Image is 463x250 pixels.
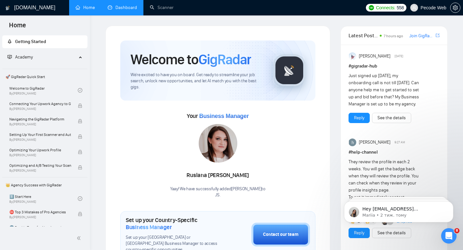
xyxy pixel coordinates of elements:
[349,72,422,108] div: Just signed up [DATE], my onboarding call is not till [DATE]. Can anyone help me to get started t...
[354,229,364,237] a: Reply
[349,158,422,215] div: They review the profile in each 2 weeks. You will get the badge back when they will review the pr...
[150,5,174,10] a: searchScanner
[9,169,71,173] span: By [PERSON_NAME]
[198,51,251,68] span: GigRadar
[441,228,457,244] iframe: Intercom live chat
[131,51,251,68] h1: Welcome to
[126,224,172,231] span: Business Manager
[9,215,71,219] span: By [PERSON_NAME]
[9,83,78,97] a: Welcome to GigRadarBy[PERSON_NAME]
[334,188,463,233] iframe: Intercom notifications повідомлення
[7,54,33,60] span: Academy
[349,149,440,156] h1: # help-channel
[131,72,263,90] span: We're excited to have you on board. Get ready to streamline your job search, unlock new opportuni...
[199,124,237,163] img: 1686860256935-51.jpg
[78,212,82,216] span: lock
[76,5,95,10] a: homeHome
[409,32,434,40] a: Join GigRadar Slack Community
[7,55,12,59] span: fund-projection-screen
[187,112,249,120] span: Your
[349,52,357,60] img: Anisuzzaman Khan
[15,54,33,60] span: Academy
[9,131,71,138] span: Setting Up Your First Scanner and Auto-Bidder
[9,116,71,122] span: Navigating the GigRadar Platform
[369,5,374,10] img: upwork-logo.png
[377,229,406,237] a: See the details
[5,3,10,13] img: logo
[349,113,370,123] button: Reply
[78,88,82,93] span: check-circle
[454,228,459,233] span: 8
[377,114,406,121] a: See the details
[7,39,12,44] span: rocket
[436,33,440,38] span: export
[354,114,364,121] a: Reply
[359,53,390,60] span: [PERSON_NAME]
[359,139,390,146] span: [PERSON_NAME]
[397,4,404,11] span: 558
[3,70,87,83] span: 🚀 GigRadar Quick Start
[78,119,82,123] span: lock
[395,53,403,59] span: [DATE]
[412,5,416,10] span: user
[349,63,440,70] h1: # gigradar-hub
[450,3,460,13] button: setting
[395,139,405,145] span: 9:27 AM
[9,209,71,215] span: ⛔ Top 3 Mistakes of Pro Agencies
[263,231,298,238] div: Contact our team
[78,103,82,108] span: lock
[450,5,460,10] a: setting
[15,39,46,44] span: Getting Started
[9,138,71,142] span: By [PERSON_NAME]
[436,32,440,39] a: export
[78,196,82,201] span: check-circle
[199,113,249,119] span: Business Manager
[9,162,71,169] span: Optimizing and A/B Testing Your Scanner for Better Results
[78,165,82,170] span: lock
[9,122,71,126] span: By [PERSON_NAME]
[384,34,403,38] span: 7 hours ago
[9,107,71,111] span: By [PERSON_NAME]
[9,224,71,231] span: 🌚 Rookie Traps for New Agencies
[78,134,82,139] span: lock
[9,147,71,153] span: Optimizing Your Upwork Profile
[9,101,71,107] span: Connecting Your Upwork Agency to GigRadar
[273,54,305,86] img: gigradar-logo.png
[349,228,370,238] button: Reply
[4,21,31,34] span: Home
[251,223,310,246] button: Contact our team
[78,150,82,154] span: lock
[9,153,71,157] span: By [PERSON_NAME]
[77,235,83,241] span: double-left
[349,138,357,146] img: haider ali
[108,5,137,10] a: dashboardDashboard
[3,179,87,192] span: 👑 Agency Success with GigRadar
[349,31,378,40] span: Latest Posts from the GigRadar Community
[170,186,266,198] div: Yaay! We have successfully added [PERSON_NAME] to
[372,113,411,123] button: See the details
[376,4,395,11] span: Connects:
[2,35,87,48] li: Getting Started
[450,5,460,10] span: setting
[9,192,78,206] a: 1️⃣ Start HereBy[PERSON_NAME]
[372,228,411,238] button: See the details
[170,170,266,181] div: Ruslana [PERSON_NAME]
[170,192,266,198] p: JS .
[126,217,219,231] h1: Set up your Country-Specific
